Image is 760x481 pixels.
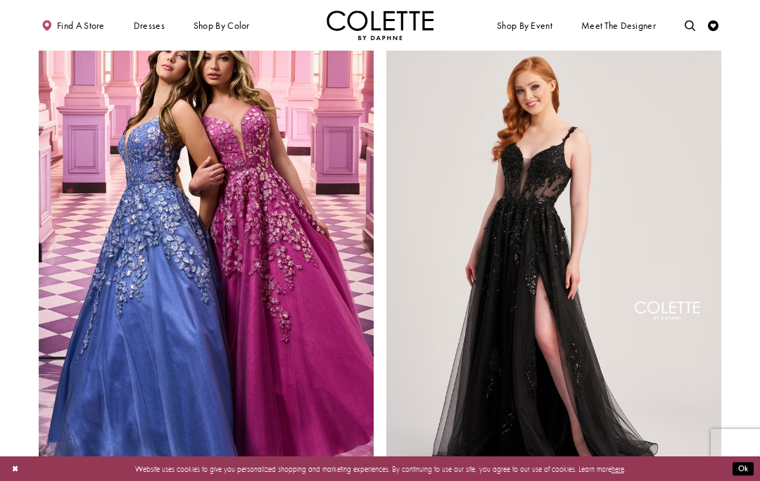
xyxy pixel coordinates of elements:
[682,11,698,40] a: Toggle search
[134,20,165,31] span: Dresses
[191,11,252,40] span: Shop by color
[581,20,656,31] span: Meet the designer
[39,11,107,40] a: Find a store
[705,11,721,40] a: Check Wishlist
[497,20,552,31] span: Shop By Event
[327,11,433,40] a: Visit Home Page
[57,20,105,31] span: Find a store
[77,461,683,475] p: Website uses cookies to give you personalized shopping and marketing experiences. By continuing t...
[6,459,24,478] button: Close Dialog
[578,11,659,40] a: Meet the designer
[131,11,167,40] span: Dresses
[612,463,624,473] a: here
[327,11,433,40] img: Colette by Daphne
[494,11,555,40] span: Shop By Event
[194,20,250,31] span: Shop by color
[733,462,754,475] button: Submit Dialog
